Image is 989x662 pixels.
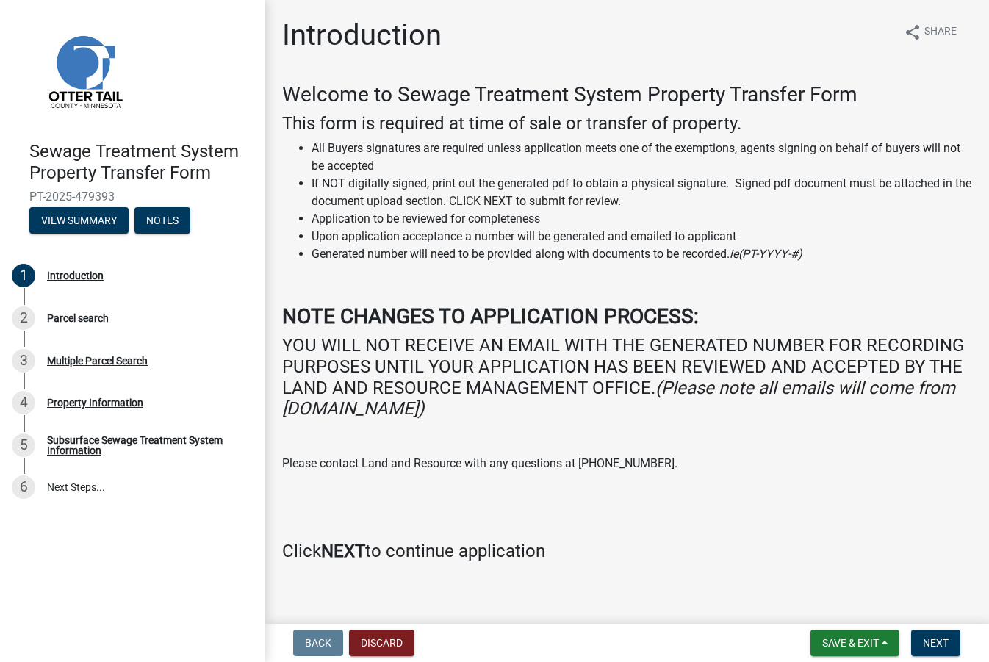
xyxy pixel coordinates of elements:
[282,378,955,420] i: (Please note all emails will come from [DOMAIN_NAME])
[282,455,971,472] p: Please contact Land and Resource with any questions at [PHONE_NUMBER].
[312,175,971,210] li: If NOT digitally signed, print out the generated pdf to obtain a physical signature. Signed pdf d...
[911,630,960,656] button: Next
[730,247,802,261] i: ie(PT-YYYY-#)
[47,356,148,366] div: Multiple Parcel Search
[47,397,143,408] div: Property Information
[12,349,35,373] div: 3
[47,435,241,456] div: Subsurface Sewage Treatment System Information
[924,24,957,41] span: Share
[12,391,35,414] div: 4
[892,18,968,46] button: shareShare
[349,630,414,656] button: Discard
[29,15,140,126] img: Otter Tail County, Minnesota
[282,304,699,328] strong: NOTE CHANGES TO APPLICATION PROCESS:
[29,215,129,227] wm-modal-confirm: Summary
[282,335,971,420] h4: YOU WILL NOT RECEIVE AN EMAIL WITH THE GENERATED NUMBER FOR RECORDING PURPOSES UNTIL YOUR APPLICA...
[29,141,253,184] h4: Sewage Treatment System Property Transfer Form
[312,140,971,175] li: All Buyers signatures are required unless application meets one of the exemptions, agents signing...
[923,637,949,649] span: Next
[47,313,109,323] div: Parcel search
[12,306,35,330] div: 2
[293,630,343,656] button: Back
[312,245,971,263] li: Generated number will need to be provided along with documents to be recorded.
[29,190,235,204] span: PT-2025-479393
[321,541,365,561] strong: NEXT
[305,637,331,649] span: Back
[282,18,442,53] h1: Introduction
[810,630,899,656] button: Save & Exit
[29,207,129,234] button: View Summary
[12,264,35,287] div: 1
[904,24,921,41] i: share
[134,207,190,234] button: Notes
[312,228,971,245] li: Upon application acceptance a number will be generated and emailed to applicant
[12,475,35,499] div: 6
[822,637,879,649] span: Save & Exit
[312,210,971,228] li: Application to be reviewed for completeness
[47,270,104,281] div: Introduction
[282,113,971,134] h4: This form is required at time of sale or transfer of property.
[12,433,35,457] div: 5
[282,541,971,562] h4: Click to continue application
[282,82,971,107] h3: Welcome to Sewage Treatment System Property Transfer Form
[134,215,190,227] wm-modal-confirm: Notes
